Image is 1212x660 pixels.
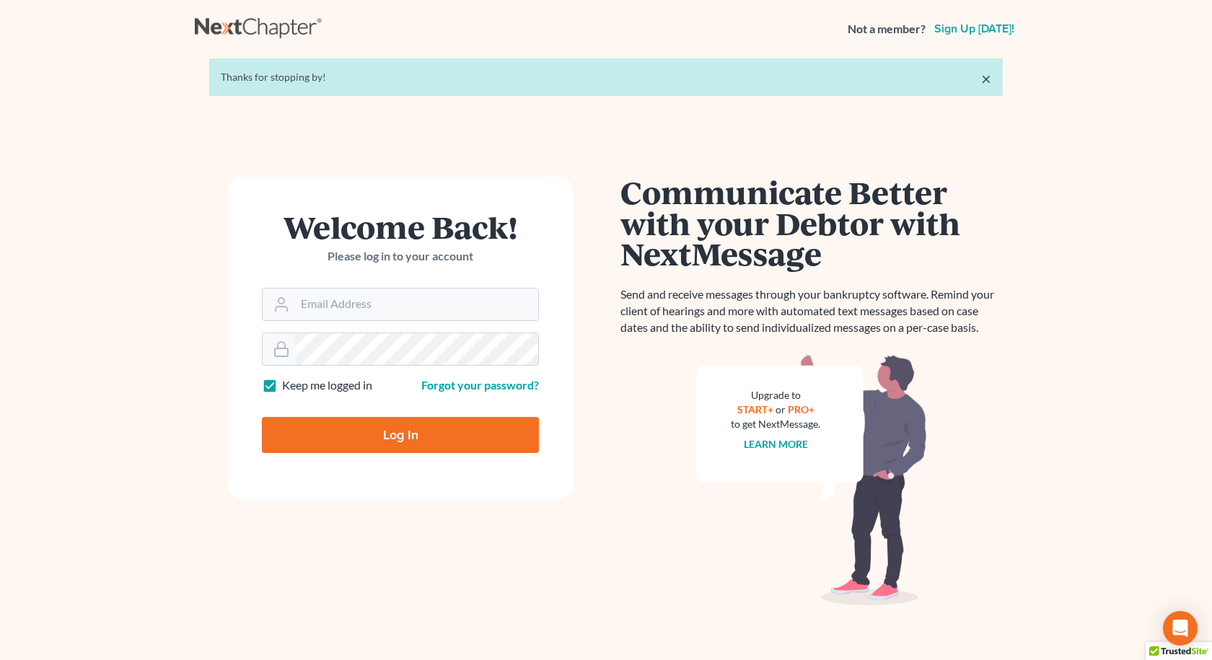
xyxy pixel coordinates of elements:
[931,23,1017,35] a: Sign up [DATE]!
[737,403,773,415] a: START+
[731,388,820,402] div: Upgrade to
[282,377,372,394] label: Keep me logged in
[421,378,539,392] a: Forgot your password?
[620,286,1003,336] p: Send and receive messages through your bankruptcy software. Remind your client of hearings and mo...
[221,70,991,84] div: Thanks for stopping by!
[262,211,539,242] h1: Welcome Back!
[744,438,808,450] a: Learn more
[696,353,927,606] img: nextmessage_bg-59042aed3d76b12b5cd301f8e5b87938c9018125f34e5fa2b7a6b67550977c72.svg
[295,289,538,320] input: Email Address
[620,177,1003,269] h1: Communicate Better with your Debtor with NextMessage
[262,248,539,265] p: Please log in to your account
[788,403,814,415] a: PRO+
[1163,611,1198,646] div: Open Intercom Messenger
[981,70,991,87] a: ×
[776,403,786,415] span: or
[262,417,539,453] input: Log In
[731,417,820,431] div: to get NextMessage.
[848,21,926,38] strong: Not a member?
